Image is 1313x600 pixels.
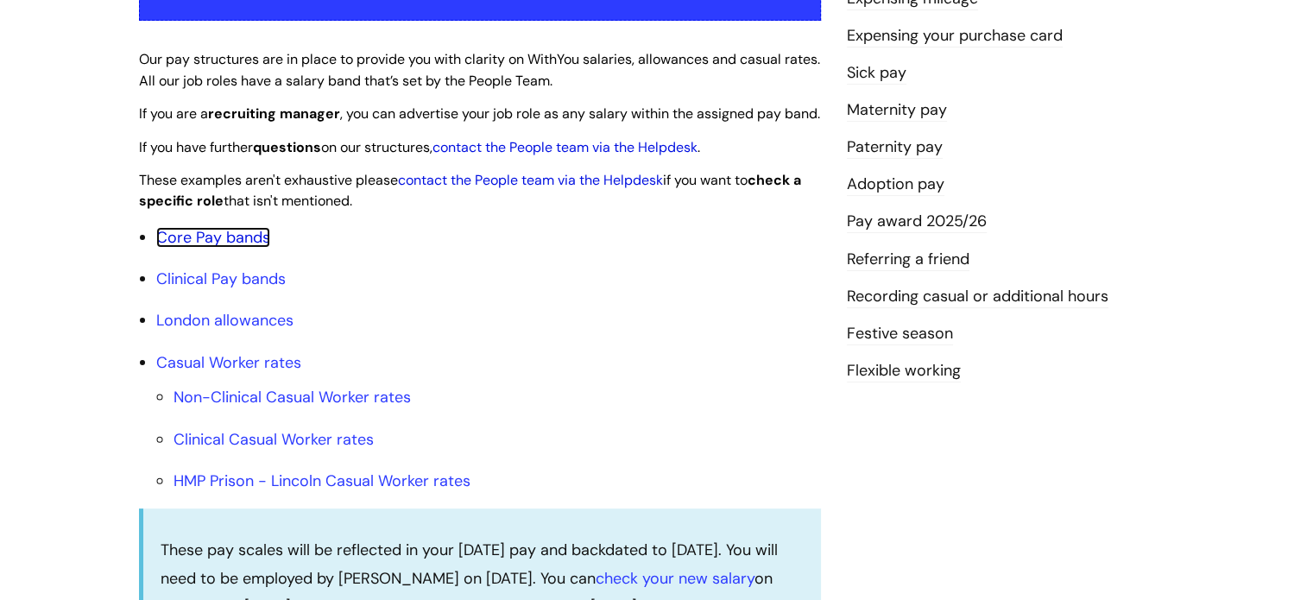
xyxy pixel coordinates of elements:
a: London allowances [156,310,294,331]
a: contact the People team via the Helpdesk [432,138,698,156]
a: Flexible working [847,360,961,382]
a: Referring a friend [847,249,969,271]
a: HMP Prison - Lincoln Casual Worker rates [174,471,470,491]
span: Our pay structures are in place to provide you with clarity on WithYou salaries, allowances and c... [139,50,820,90]
a: Maternity pay [847,99,947,122]
a: Festive season [847,323,953,345]
a: Adoption pay [847,174,944,196]
a: Recording casual or additional hours [847,286,1108,308]
strong: questions [253,138,321,156]
a: Sick pay [847,62,906,85]
span: These examples aren't exhaustive please if you want to that isn't mentioned. [139,171,801,211]
span: If you have further on our structures, . [139,138,700,156]
a: Core Pay bands [156,227,270,248]
a: Clinical Pay bands [156,268,286,289]
a: Casual Worker rates [156,352,301,373]
a: contact the People team via the Helpdesk [398,171,663,189]
a: Pay award 2025/26 [847,211,987,233]
strong: recruiting manager [208,104,340,123]
a: Non-Clinical Casual Worker rates [174,387,411,407]
a: Paternity pay [847,136,943,159]
a: check your new salary [596,568,754,589]
a: Clinical Casual Worker rates [174,429,374,450]
span: If you are a , you can advertise your job role as any salary within the assigned pay band. [139,104,820,123]
a: Expensing your purchase card [847,25,1063,47]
